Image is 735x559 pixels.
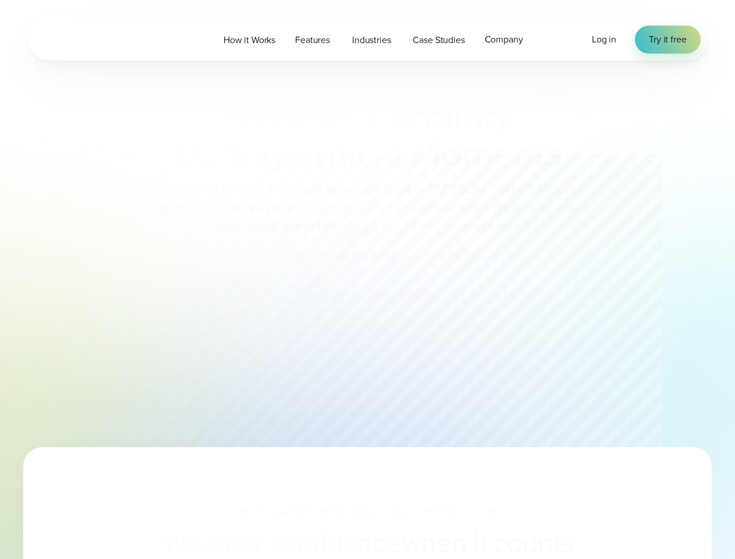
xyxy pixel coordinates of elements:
span: Log in [592,33,616,46]
span: Industries [352,33,390,47]
a: Try it free [635,26,700,54]
span: Try it free [649,33,686,47]
span: How it Works [223,33,275,47]
span: Company [485,33,523,47]
span: Case Studies [413,33,464,47]
a: Case Studies [403,28,474,52]
span: Features [295,33,330,47]
a: Log in [592,33,616,47]
a: How it Works [214,28,285,52]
